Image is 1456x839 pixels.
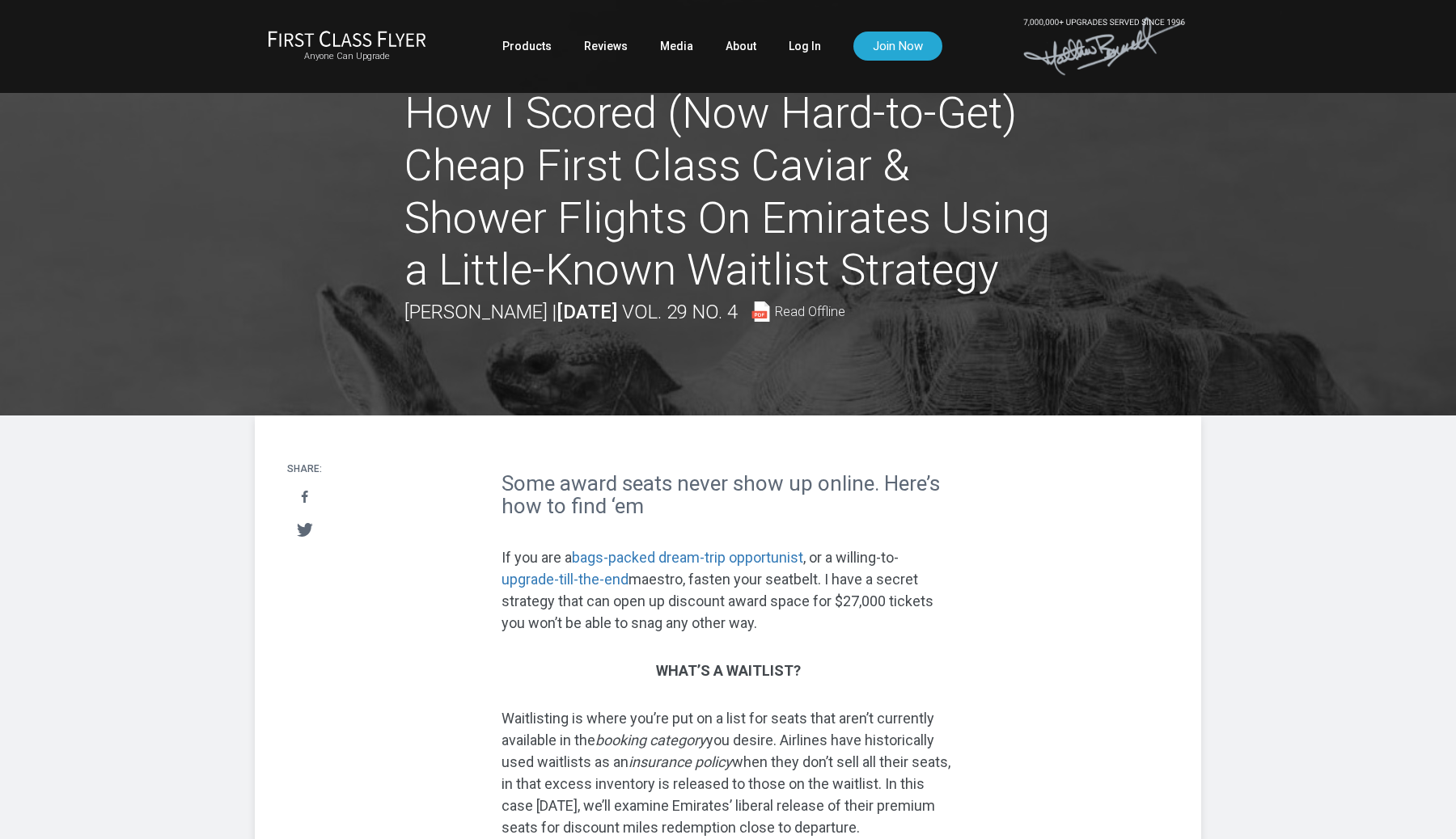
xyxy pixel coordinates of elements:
[751,301,771,322] img: pdf-file.svg
[584,32,628,61] a: Reviews
[557,301,617,323] strong: [DATE]
[726,32,756,61] a: About
[502,32,552,61] a: Products
[660,32,693,61] a: Media
[268,51,426,62] small: Anyone Can Upgrade
[502,707,954,838] p: Waitlisting is where you’re put on a list for seats that aren’t currently available in the you de...
[629,753,732,770] em: insurance policy
[595,731,706,748] em: booking category
[572,549,803,566] a: bags-packed dream-trip opportunist
[404,87,1052,297] h1: How I Scored (Now Hard-to-Get) Cheap First Class Caviar & Shower Flights On Emirates Using a Litt...
[853,32,942,61] a: Join Now
[502,571,629,588] a: upgrade-till-the-end
[502,663,954,679] h3: What’s a Waitlist?
[404,297,845,327] div: [PERSON_NAME] |
[751,301,845,322] a: Read Offline
[288,515,321,545] a: Tweet
[502,546,954,634] p: If you are a , or a willing-to- maestro, fasten your seatbelt. I have a secret strategy that can ...
[622,301,738,323] span: Vol. 29 No. 4
[789,32,821,61] a: Log In
[268,30,426,62] a: First Class FlyerAnyone Can Upgrade
[775,305,845,318] span: Read Offline
[502,472,954,518] h2: Some award seats never show up online. Here’s how to find ‘em
[268,30,426,47] img: First Class Flyer
[287,464,322,474] h4: Share:
[288,483,321,512] a: Share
